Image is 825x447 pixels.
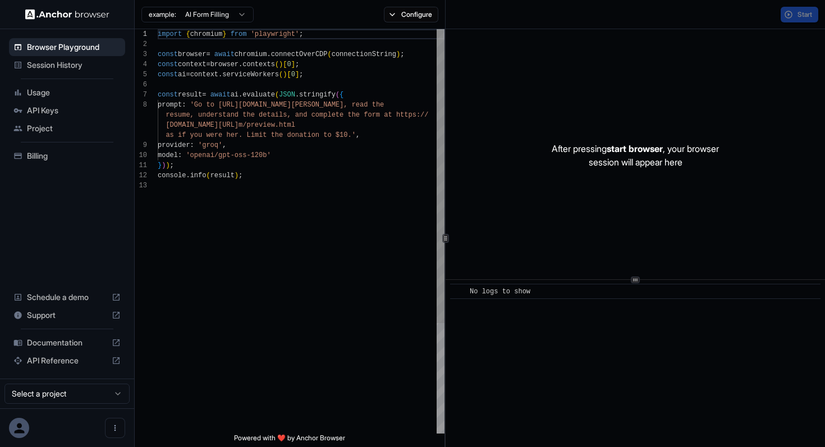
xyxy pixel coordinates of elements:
[400,50,404,58] span: ;
[234,434,345,447] span: Powered with ❤️ by Anchor Browser
[295,91,299,99] span: .
[283,61,287,68] span: [
[9,334,125,352] div: Documentation
[242,91,275,99] span: evaluate
[135,59,147,70] div: 4
[27,123,121,134] span: Project
[287,71,291,79] span: [
[222,141,226,149] span: ,
[158,162,162,169] span: }
[202,91,206,99] span: =
[9,352,125,370] div: API Reference
[291,61,295,68] span: ]
[166,162,169,169] span: )
[9,38,125,56] div: Browser Playground
[190,101,360,109] span: 'Go to [URL][DOMAIN_NAME][PERSON_NAME], re
[27,150,121,162] span: Billing
[607,143,663,154] span: start browser
[27,42,121,53] span: Browser Playground
[283,71,287,79] span: )
[166,111,368,119] span: resume, understand the details, and complete the f
[178,50,206,58] span: browser
[9,288,125,306] div: Schedule a demo
[295,71,299,79] span: ]
[182,101,186,109] span: :
[9,147,125,165] div: Billing
[336,91,340,99] span: (
[368,111,428,119] span: orm at https://
[279,61,283,68] span: )
[178,71,186,79] span: ai
[239,172,242,179] span: ;
[360,101,384,109] span: ad the
[356,131,360,139] span: ,
[27,355,107,366] span: API Reference
[27,292,107,303] span: Schedule a demo
[27,310,107,321] span: Support
[295,61,299,68] span: ;
[239,61,242,68] span: .
[166,131,355,139] span: as if you were her. Limit the donation to $10.'
[158,141,190,149] span: provider
[267,50,271,58] span: .
[186,172,190,179] span: .
[9,56,125,74] div: Session History
[384,7,438,22] button: Configure
[9,119,125,137] div: Project
[178,91,202,99] span: result
[158,50,178,58] span: const
[251,30,299,38] span: 'playwright'
[162,162,166,169] span: )
[135,100,147,110] div: 8
[299,71,303,79] span: ;
[135,80,147,90] div: 6
[25,9,109,20] img: Anchor Logo
[222,30,226,38] span: }
[279,91,295,99] span: JSON
[231,91,239,99] span: ai
[135,170,147,181] div: 12
[210,91,231,99] span: await
[135,140,147,150] div: 9
[149,10,176,19] span: example:
[27,337,107,348] span: Documentation
[206,50,210,58] span: =
[135,160,147,170] div: 11
[332,50,396,58] span: connectionString
[396,50,400,58] span: )
[470,288,530,296] span: No logs to show
[242,61,275,68] span: contexts
[135,181,147,191] div: 13
[287,61,291,68] span: 0
[552,142,719,169] p: After pressing , your browser session will appear here
[340,91,343,99] span: {
[178,151,182,159] span: :
[328,50,332,58] span: (
[235,50,267,58] span: chromium
[214,50,235,58] span: await
[158,151,178,159] span: model
[198,141,222,149] span: 'groq'
[271,50,328,58] span: connectOverCDP
[135,150,147,160] div: 10
[190,30,223,38] span: chromium
[135,29,147,39] div: 1
[158,30,182,38] span: import
[190,71,218,79] span: context
[27,59,121,71] span: Session History
[239,91,242,99] span: .
[105,418,125,438] button: Open menu
[279,71,283,79] span: (
[186,71,190,79] span: =
[218,71,222,79] span: .
[239,121,295,129] span: m/preview.html
[210,172,235,179] span: result
[299,91,336,99] span: stringify
[158,101,182,109] span: prompt
[456,286,461,297] span: ​
[135,49,147,59] div: 3
[27,105,121,116] span: API Keys
[186,151,271,159] span: 'openai/gpt-oss-120b'
[178,61,206,68] span: context
[135,70,147,80] div: 5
